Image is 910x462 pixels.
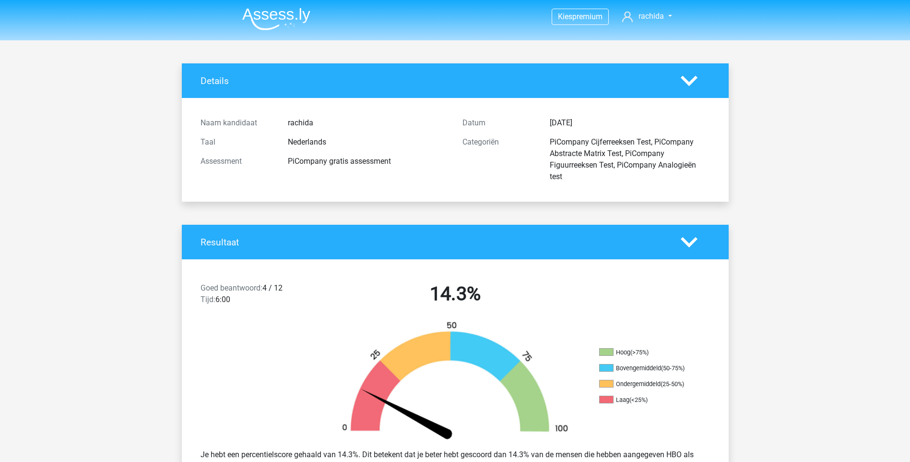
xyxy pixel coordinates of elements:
span: rachida [638,12,664,21]
div: [DATE] [543,117,717,129]
img: 14.8ddbc2927675.png [326,321,585,441]
span: Goed beantwoord: [201,283,262,292]
li: Hoog [599,348,695,357]
div: Assessment [193,156,281,167]
div: PiCompany Cijferreeksen Test, PiCompany Abstracte Matrix Test, PiCompany Figuurreeksen Test, PiCo... [543,136,717,182]
li: Ondergemiddeld [599,380,695,389]
span: Kies [558,12,572,21]
div: PiCompany gratis assessment [281,156,455,167]
div: (<25%) [629,396,648,403]
span: premium [572,12,603,21]
div: Datum [455,117,543,129]
img: Assessly [242,8,310,30]
h4: Resultaat [201,237,666,248]
div: rachida [281,117,455,129]
div: Categoriën [455,136,543,182]
div: Nederlands [281,136,455,148]
div: 4 / 12 6:00 [193,282,324,309]
div: (25-50%) [661,380,684,388]
div: (50-75%) [661,365,685,372]
h4: Details [201,75,666,86]
li: Laag [599,396,695,404]
a: Kiespremium [552,10,608,23]
h2: 14.3% [331,282,579,305]
span: Tijd: [201,295,215,304]
div: (>75%) [630,349,649,356]
div: Taal [193,136,281,148]
div: Naam kandidaat [193,117,281,129]
a: rachida [618,11,675,22]
li: Bovengemiddeld [599,364,695,373]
